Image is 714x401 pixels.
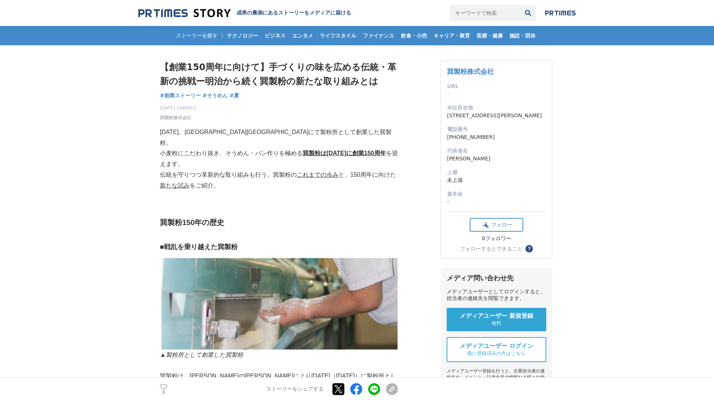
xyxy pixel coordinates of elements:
[460,342,533,350] span: メディアユーザー ログイン
[506,32,538,39] span: 施設・団体
[203,92,228,99] span: #そうめん
[398,26,430,45] a: 飲食・小売
[138,8,231,18] img: 成果の裏側にあるストーリーをメディアに届ける
[160,92,201,100] a: #創業ストーリー
[431,32,473,39] span: キャリア・教育
[289,32,316,39] span: エンタメ
[447,112,546,120] dd: [STREET_ADDRESS][PERSON_NAME]
[360,32,397,39] span: ファイナンス
[262,32,289,39] span: ビジネス
[460,246,522,251] div: フォローするとできること
[525,245,533,252] button: ？
[398,32,430,39] span: 飲食・小売
[262,26,289,45] a: ビジネス
[317,26,359,45] a: ライフスタイル
[447,155,546,163] dd: [PERSON_NAME]
[160,258,398,350] img: thumbnail_fee46cd0-6b91-11f0-bca6-8100925cf107.jpg
[160,60,398,89] h1: 【創業150周年に向けて】手づくりの味を広める伝統・革新の挑戦ー明治から続く巽製粉の新たな取り組みとは
[431,26,473,45] a: キャリア・教育
[160,148,398,170] p: 小麦粉にこだわり抜き、そうめん・パン作りを極める を迎えます。
[160,92,201,99] span: #創業ストーリー
[237,10,351,16] h2: 成果の裏側にあるストーリーをメディアに届ける
[447,169,546,176] dt: 上場
[160,127,398,149] p: [DATE]、[GEOGRAPHIC_DATA][GEOGRAPHIC_DATA]にて製粉所として創業した巽製粉。
[447,147,546,155] dt: 代表者名
[447,198,546,206] dd: -
[447,90,546,98] dd: -
[160,170,398,191] p: 伝統を守りつつ革新的な取り組みも行う、巽製粉の と、150周年に向けた をご紹介。
[203,92,228,100] a: #そうめん
[447,190,546,198] dt: 資本金
[450,5,520,21] input: キーワードで検索
[160,114,191,121] a: 巽製粉株式会社
[317,32,359,39] span: ライフスタイル
[360,26,397,45] a: ファイナンス
[297,172,338,178] u: これまでの歩み
[160,216,398,228] h2: 巽製粉150年の歴史
[492,320,501,327] span: 無料
[447,368,546,400] div: メディアユーザー登録を行うと、企業担当者の連絡先や、イベント・記者会見の情報など様々な特記情報を閲覧できます。 ※内容はストーリー・プレスリリースにより異なります。
[447,337,546,362] a: メディアユーザー ログイン 既に登録済みの方はこちら
[266,386,324,393] p: ストーリーをシェアする
[470,218,523,232] button: フォロー
[160,391,167,395] p: 0
[474,26,506,45] a: 医療・健康
[474,32,506,39] span: 医療・健康
[229,92,239,100] a: #夏
[160,242,398,252] h3: ■戦乱を乗り越えた巽製粉
[545,10,576,16] img: prtimes
[160,371,398,392] p: 巽製粉は、[PERSON_NAME]の[PERSON_NAME]により されました。
[520,5,536,21] button: 検索
[447,308,546,331] a: メディアユーザー 新規登録 無料
[224,32,261,39] span: テクノロジー
[447,176,546,184] dd: 未上場
[447,125,546,133] dt: 電話番号
[460,312,533,320] span: メディアユーザー 新規登録
[160,182,190,189] u: 新たな試み
[447,68,494,75] a: 巽製粉株式会社
[470,235,523,242] div: 0フォロワー
[160,352,243,358] em: ▲製粉所として創業した巽製粉
[160,105,197,111] span: [DATE] 10時00分
[224,26,261,45] a: テクノロジー
[229,92,239,99] span: #夏
[447,133,546,141] dd: [PHONE_NUMBER]
[527,246,532,251] span: ？
[447,274,546,283] div: メディア問い合わせ先
[289,26,316,45] a: エンタメ
[467,350,525,357] span: 既に登録済みの方はこちら
[447,288,546,302] div: メディアユーザーとしてログインすると、担当者の連絡先を閲覧できます。
[447,104,546,112] dt: 本社所在地
[138,8,351,18] a: 成果の裏側にあるストーリーをメディアに届ける 成果の裏側にあるストーリーをメディアに届ける
[303,150,386,156] u: 巽製粉は[DATE]に創業150周年
[506,26,538,45] a: 施設・団体
[447,82,546,90] dt: URL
